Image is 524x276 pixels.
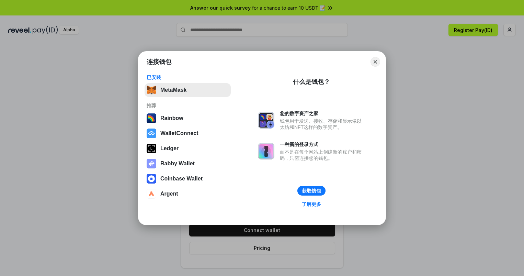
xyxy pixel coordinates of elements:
div: 您的数字资产之家 [280,110,365,117]
img: svg+xml,%3Csvg%20xmlns%3D%22http%3A%2F%2Fwww.w3.org%2F2000%2Fsvg%22%20fill%3D%22none%22%20viewBox... [258,112,274,129]
div: Rabby Wallet [160,161,195,167]
div: Coinbase Wallet [160,176,203,182]
div: 推荐 [147,102,229,109]
img: svg+xml,%3Csvg%20xmlns%3D%22http%3A%2F%2Fwww.w3.org%2F2000%2Fsvg%22%20width%3D%2228%22%20height%3... [147,144,156,153]
img: svg+xml,%3Csvg%20fill%3D%22none%22%20height%3D%2233%22%20viewBox%3D%220%200%2035%2033%22%20width%... [147,85,156,95]
div: WalletConnect [160,130,198,136]
button: Rabby Wallet [145,157,231,170]
button: Argent [145,187,231,201]
img: svg+xml,%3Csvg%20xmlns%3D%22http%3A%2F%2Fwww.w3.org%2F2000%2Fsvg%22%20fill%3D%22none%22%20viewBox... [147,159,156,168]
button: Close [371,57,380,67]
div: MetaMask [160,87,186,93]
div: Rainbow [160,115,183,121]
a: 了解更多 [298,200,325,209]
button: Rainbow [145,111,231,125]
h1: 连接钱包 [147,58,171,66]
div: Ledger [160,145,179,152]
div: Argent [160,191,178,197]
button: 获取钱包 [297,186,326,196]
img: svg+xml,%3Csvg%20width%3D%22120%22%20height%3D%22120%22%20viewBox%3D%220%200%20120%20120%22%20fil... [147,113,156,123]
div: 获取钱包 [302,188,321,194]
img: svg+xml,%3Csvg%20width%3D%2228%22%20height%3D%2228%22%20viewBox%3D%220%200%2028%2028%22%20fill%3D... [147,189,156,199]
button: Coinbase Wallet [145,172,231,186]
div: 钱包用于发送、接收、存储和显示像以太坊和NFT这样的数字资产。 [280,118,365,130]
button: WalletConnect [145,126,231,140]
div: 了解更多 [302,201,321,207]
img: svg+xml,%3Csvg%20xmlns%3D%22http%3A%2F%2Fwww.w3.org%2F2000%2Fsvg%22%20fill%3D%22none%22%20viewBox... [258,143,274,159]
div: 而不是在每个网站上创建新的账户和密码，只需连接您的钱包。 [280,149,365,161]
div: 一种新的登录方式 [280,141,365,147]
div: 已安装 [147,74,229,80]
button: MetaMask [145,83,231,97]
button: Ledger [145,142,231,155]
img: svg+xml,%3Csvg%20width%3D%2228%22%20height%3D%2228%22%20viewBox%3D%220%200%2028%2028%22%20fill%3D... [147,129,156,138]
img: svg+xml,%3Csvg%20width%3D%2228%22%20height%3D%2228%22%20viewBox%3D%220%200%2028%2028%22%20fill%3D... [147,174,156,184]
div: 什么是钱包？ [293,78,330,86]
